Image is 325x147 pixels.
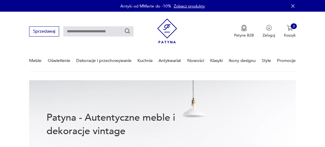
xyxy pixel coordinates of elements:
a: Nowości [187,50,204,71]
a: Ikony designu [229,50,256,71]
a: Ikona medaluPatyna B2B [234,25,254,38]
h1: Patyna - Autentyczne meble i dekoracje vintage [47,111,190,138]
a: Style [262,50,271,71]
a: Zobacz produkty [174,3,205,9]
a: Dekoracje i przechowywanie [76,50,131,71]
p: Patyna B2B [234,33,254,38]
button: Zaloguj [263,25,275,38]
a: Oświetlenie [48,50,70,71]
button: Szukaj [124,28,131,35]
a: Antykwariat [158,50,181,71]
img: Ikonka użytkownika [266,25,272,31]
button: Patyna B2B [234,25,254,38]
a: Klasyki [210,50,223,71]
img: Ikona koszyka [287,25,293,31]
a: Meble [29,50,41,71]
a: Sprzedawaj [29,30,59,34]
a: Promocje [277,50,296,71]
div: 0 [291,23,297,29]
button: Sprzedawaj [29,26,59,36]
p: Antyki od MMarte do -10% [120,3,171,9]
p: Koszyk [284,33,296,38]
button: 0Koszyk [284,25,296,38]
a: Kuchnia [137,50,152,71]
p: Zaloguj [263,33,275,38]
img: Patyna - sklep z meblami i dekoracjami vintage [157,16,177,46]
img: Ikona medalu [241,25,247,31]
